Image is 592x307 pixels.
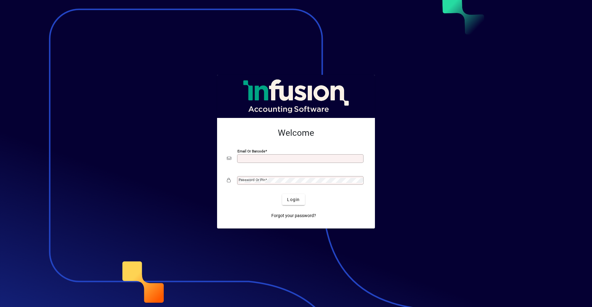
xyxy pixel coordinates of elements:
[239,178,265,182] mat-label: Password or Pin
[271,212,316,219] span: Forgot your password?
[287,196,300,203] span: Login
[269,210,319,221] a: Forgot your password?
[227,128,365,138] h2: Welcome
[282,194,305,205] button: Login
[237,149,265,153] mat-label: Email or Barcode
